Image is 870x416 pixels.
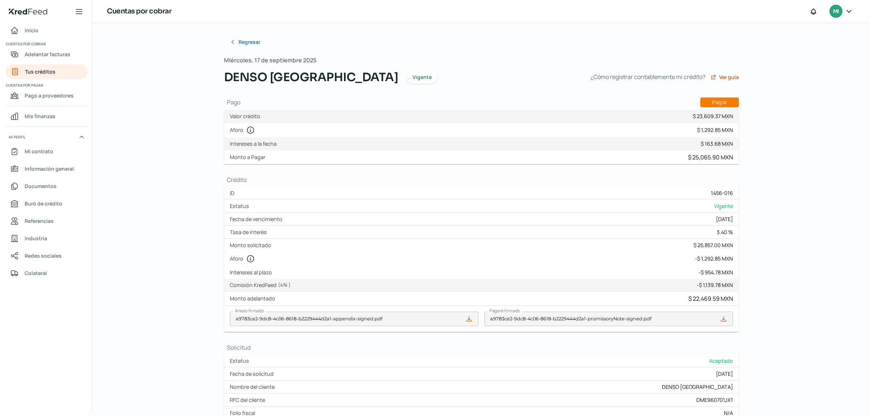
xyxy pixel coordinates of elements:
a: Referencias [6,214,87,228]
div: $ 25,857.00 MXN [693,242,733,249]
label: Estatus [230,203,252,209]
span: DENSO [GEOGRAPHIC_DATA] [224,68,398,86]
div: 1456-016 [711,190,733,196]
span: Vigente [413,75,432,80]
span: Inicio [25,26,38,35]
label: Monto solicitado [230,242,274,249]
span: Mis finanzas [25,112,55,121]
label: Aforo [230,254,258,263]
span: Industria [25,234,47,243]
span: Referencias [25,216,54,225]
a: Mis finanzas [6,109,87,124]
label: Valor crédito [230,113,263,120]
span: Información general [25,164,74,173]
h1: Crédito [224,176,739,184]
a: Mi contrato [6,144,87,159]
label: Aforo [230,126,258,134]
span: Mi perfil [9,134,25,140]
label: Monto a Pagar [230,154,268,161]
a: Buró de crédito [6,196,87,211]
a: Industria [6,231,87,246]
span: Aceptado [709,357,733,364]
span: Pago a proveedores [25,91,74,100]
span: ¿Cómo registrar contablemente mi crédito? [591,72,705,82]
span: Ver guía [719,75,739,80]
h1: Pago [224,97,739,107]
a: Documentos [6,179,87,194]
div: - $ 1,139.78 MXN [697,282,733,288]
h1: Cuentas por cobrar [107,6,171,17]
a: Pago a proveedores [6,88,87,103]
span: Anexo firmado [235,308,264,314]
button: Pagar [700,97,739,107]
label: Fecha de vencimiento [230,216,285,222]
h1: Solicitud [224,344,739,351]
a: Tus créditos [6,65,87,79]
a: Colateral [6,266,87,280]
span: Cuentas por pagar [6,82,86,88]
span: Colateral [25,269,47,278]
a: Ver guía [710,74,739,80]
span: Mi contrato [25,147,53,156]
div: - $ 954.78 MXN [699,269,733,276]
a: Redes sociales [6,249,87,263]
div: $ 22,469.59 MXN [688,295,733,303]
span: Regresar [239,39,260,45]
div: $ 163.68 MXN [701,140,733,147]
label: Nombre del cliente [230,383,278,390]
label: Fecha de solicitud [230,370,277,377]
div: $ 1,292.85 MXN [697,126,733,133]
span: Vigente [714,203,733,209]
button: Regresar [224,35,266,49]
div: $ 23,609.37 MXN [693,113,733,120]
div: [DATE] [716,216,733,222]
label: Monto adelantado [230,295,278,302]
a: Adelantar facturas [6,47,87,62]
span: Adelantar facturas [25,50,70,59]
label: Estatus [230,357,252,364]
span: Miércoles, 17 de septiembre 2025 [224,55,316,66]
div: DME960701JX1 [696,396,733,403]
div: DENSO [GEOGRAPHIC_DATA] [662,383,733,390]
a: Información general [6,162,87,176]
label: Tasa de interés [230,229,270,236]
label: ID [230,190,237,196]
span: Redes sociales [25,251,62,260]
label: Intereses al plazo [230,269,275,276]
div: - $ 1,292.85 MXN [695,255,733,262]
label: RFC del cliente [230,396,268,403]
div: [DATE] [716,370,733,377]
label: Intereses a la fecha [230,140,279,147]
span: ( 4 % ) [278,282,291,288]
span: Pagaré firmado [489,308,520,314]
span: MI [833,7,839,16]
div: $ 25,065.90 MXN [688,153,733,161]
span: Cuentas por cobrar [6,41,86,47]
span: Documentos [25,182,57,191]
div: 3.40 % [717,229,733,236]
label: Comisión KredFeed [230,282,294,288]
span: Buró de crédito [25,199,62,208]
a: Inicio [6,23,87,38]
span: Tus créditos [25,67,55,76]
